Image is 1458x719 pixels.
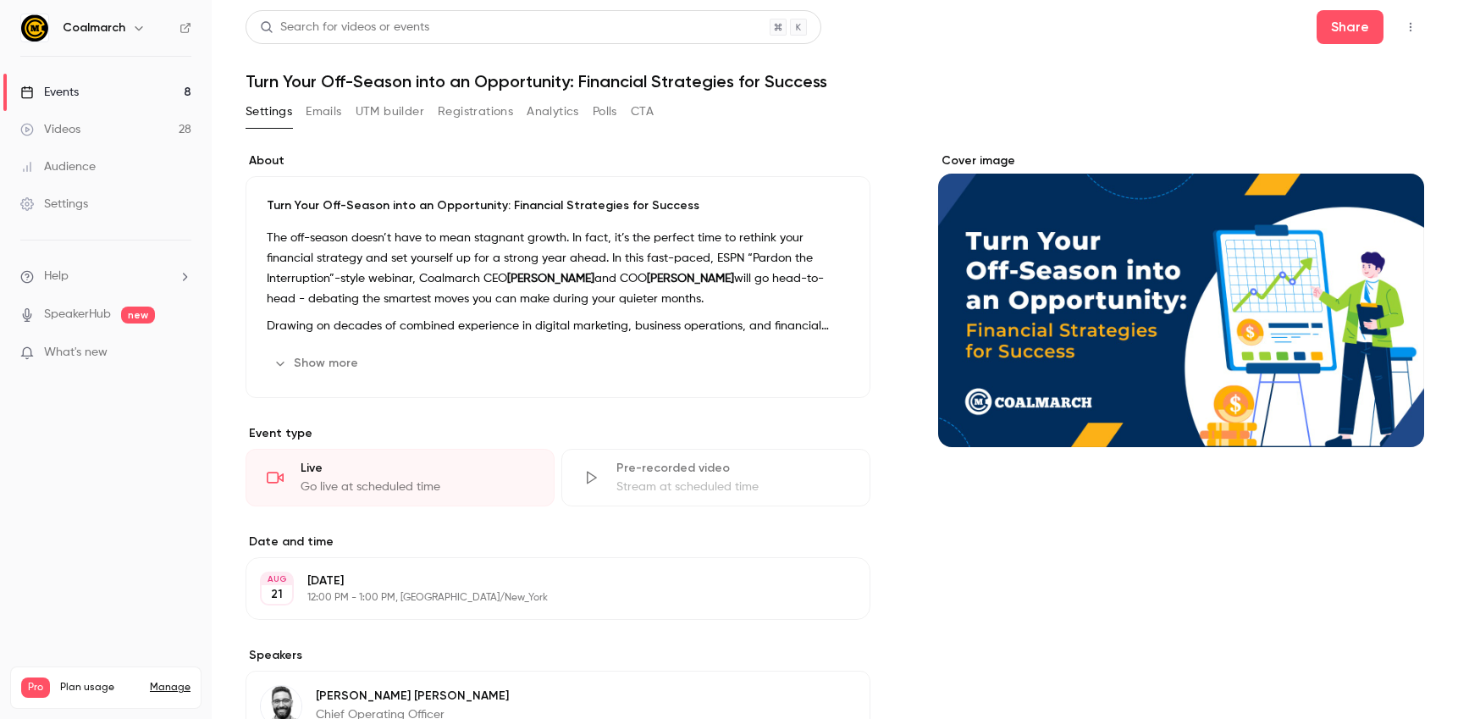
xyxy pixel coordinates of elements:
[246,534,870,550] label: Date and time
[1317,10,1383,44] button: Share
[307,572,781,589] p: [DATE]
[616,460,849,477] div: Pre-recorded video
[262,573,292,585] div: AUG
[938,152,1424,447] section: Cover image
[267,197,849,214] p: Turn Your Off-Season into an Opportunity: Financial Strategies for Success
[20,196,88,213] div: Settings
[271,586,283,603] p: 21
[301,460,533,477] div: Live
[20,84,79,101] div: Events
[438,98,513,125] button: Registrations
[246,449,555,506] div: LiveGo live at scheduled time
[938,152,1424,169] label: Cover image
[246,647,870,664] label: Speakers
[246,98,292,125] button: Settings
[44,268,69,285] span: Help
[60,681,140,694] span: Plan usage
[20,121,80,138] div: Videos
[631,98,654,125] button: CTA
[267,228,849,309] p: The off-season doesn’t have to mean stagnant growth. In fact, it’s the perfect time to rethink yo...
[616,478,849,495] div: Stream at scheduled time
[21,678,50,698] span: Pro
[507,273,594,285] strong: [PERSON_NAME]
[561,449,870,506] div: Pre-recorded videoStream at scheduled time
[593,98,617,125] button: Polls
[44,344,108,362] span: What's new
[246,71,1424,91] h1: Turn Your Off-Season into an Opportunity: Financial Strategies for Success
[20,158,96,175] div: Audience
[301,478,533,495] div: Go live at scheduled time
[63,19,125,36] h6: Coalmarch
[44,306,111,324] a: SpeakerHub
[316,688,760,705] p: [PERSON_NAME] [PERSON_NAME]
[267,316,849,336] p: Drawing on decades of combined experience in digital marketing, business operations, and financia...
[647,273,734,285] strong: [PERSON_NAME]
[527,98,579,125] button: Analytics
[20,268,191,285] li: help-dropdown-opener
[307,591,781,605] p: 12:00 PM - 1:00 PM, [GEOGRAPHIC_DATA]/New_York
[356,98,424,125] button: UTM builder
[306,98,341,125] button: Emails
[121,307,155,324] span: new
[267,350,368,377] button: Show more
[150,681,191,694] a: Manage
[21,14,48,41] img: Coalmarch
[260,19,429,36] div: Search for videos or events
[246,152,870,169] label: About
[246,425,870,442] p: Event type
